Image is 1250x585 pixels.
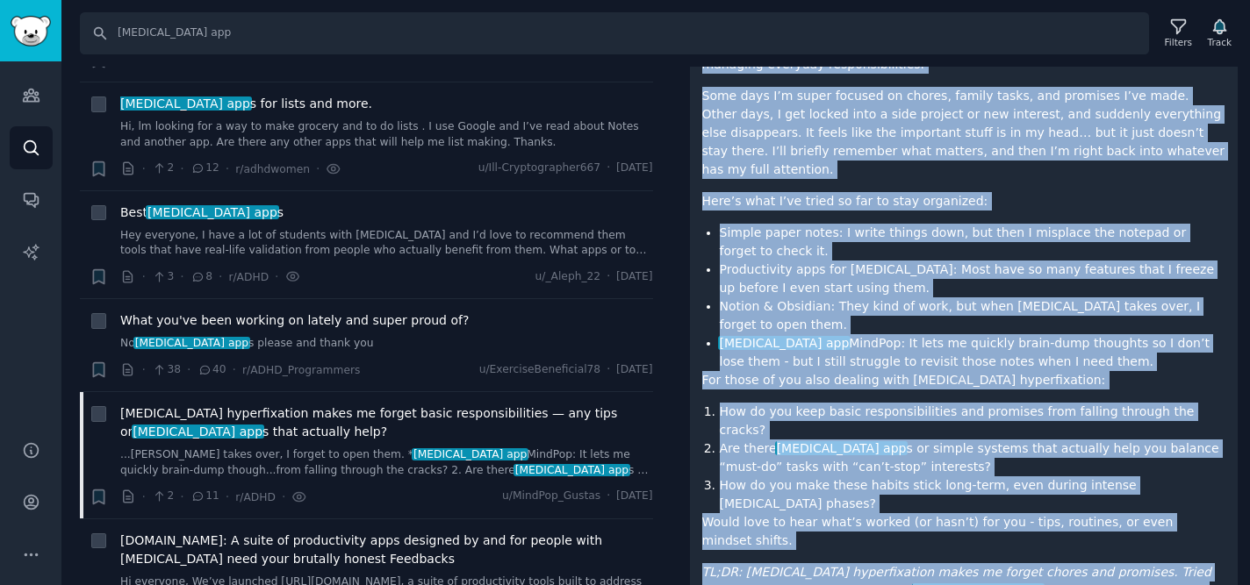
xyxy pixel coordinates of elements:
p: For those of you also dealing with [MEDICAL_DATA] hyperfixation: [702,371,1226,389]
span: r/ADHD [228,271,269,283]
span: u/Ill-Cryptographer667 [478,161,600,176]
p: Here’s what I’ve tried so far to stay organized: [702,192,1226,210]
span: · [142,488,146,506]
p: Would love to hear what’s worked (or hasn’t) for you - tips, routines, or even mindset shifts. [702,513,1226,550]
img: GummySearch logo [11,16,51,46]
span: [DATE] [616,269,652,285]
span: [DATE] [616,362,652,378]
a: Hi, lm looking for a way to make grocery and to do lists . I use Google and I’ve read about Notes... [120,119,653,150]
a: What you've been working on lately and super proud of? [120,311,469,330]
span: [DATE] [616,161,652,176]
li: Productivity apps for [MEDICAL_DATA]: Most have so many features that I freeze up before I even s... [720,260,1226,297]
span: u/_Aleph_22 [535,269,601,285]
span: r/ADHD_Programmers [242,364,360,376]
span: u/ExerciseBeneficial78 [479,362,600,378]
a: No[MEDICAL_DATA] apps please and thank you [120,336,653,352]
span: · [219,268,222,286]
li: How do you keep basic responsibilities and promises from falling through the cracks? [720,403,1226,439]
a: [MEDICAL_DATA] apps for lists and more. [120,95,372,113]
span: [MEDICAL_DATA] app [412,448,528,460]
p: Some days I’m super focused on chores, family tasks, and promises I’ve made. Other days, I get lo... [702,87,1226,179]
span: 3 [152,269,174,285]
span: [MEDICAL_DATA] app [775,441,908,455]
span: · [275,268,278,286]
span: · [607,489,610,504]
span: 8 [190,269,212,285]
span: · [180,268,183,286]
span: 38 [152,362,181,378]
span: · [316,160,320,178]
li: Are there s or simple systems that actually help you balance “must-do” tasks with “can’t-stop” in... [720,439,1226,476]
span: · [233,360,236,379]
span: · [226,160,229,178]
span: · [142,160,146,178]
div: Track [1208,36,1232,48]
a: ...[PERSON_NAME] takes over, I forget to open them. *[MEDICAL_DATA] appMindPop: It lets me quickl... [120,447,653,478]
button: Track [1202,15,1238,52]
span: [MEDICAL_DATA] app [718,336,851,350]
span: [MEDICAL_DATA] app [514,464,630,476]
span: · [142,268,146,286]
span: 2 [152,161,174,176]
li: MindPop: It lets me quickly brain-dump thoughts so I don’t lose them - but I still struggle to re... [720,334,1226,371]
span: 12 [190,161,219,176]
a: Best[MEDICAL_DATA] apps [120,203,284,222]
li: Simple paper notes: I write things down, but then I misplace the notepad or forget to check it. [720,224,1226,260]
span: Best s [120,203,284,222]
span: [MEDICAL_DATA] app [132,424,264,439]
span: · [282,488,285,506]
span: 40 [198,362,226,378]
span: [MEDICAL_DATA] hyperfixation makes me forget basic responsibilities — any tips or s that actually... [120,404,653,441]
span: · [226,488,229,506]
span: r/adhdwomen [235,163,310,175]
li: How do you make these habits stick long-term, even during intense [MEDICAL_DATA] phases? [720,476,1226,513]
span: [MEDICAL_DATA] app [119,96,251,111]
span: u/MindPop_Gustas [502,489,600,504]
span: [DATE] [616,489,652,504]
span: [MEDICAL_DATA] app [133,337,250,349]
li: Notion & Obsidian: They kind of work, but when [MEDICAL_DATA] takes over, I forget to open them. [720,297,1226,334]
a: Hey everyone, I have a lot of students with [MEDICAL_DATA] and I’d love to recommend them tools t... [120,228,653,259]
span: · [187,360,190,379]
span: [MEDICAL_DATA] app [146,205,278,219]
span: s for lists and more. [120,95,372,113]
span: r/ADHD [235,491,276,503]
input: Search Keyword [80,12,1149,54]
span: 11 [190,489,219,504]
span: · [142,360,146,379]
span: · [607,161,610,176]
a: [MEDICAL_DATA] hyperfixation makes me forget basic responsibilities — any tips or[MEDICAL_DATA] a... [120,404,653,441]
div: Filters [1165,36,1192,48]
span: · [180,160,183,178]
span: · [180,488,183,506]
span: · [607,362,610,378]
span: 2 [152,489,174,504]
a: [DOMAIN_NAME]: A suite of productivity apps designed by and for people with [MEDICAL_DATA] need y... [120,531,653,568]
span: · [607,269,610,285]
